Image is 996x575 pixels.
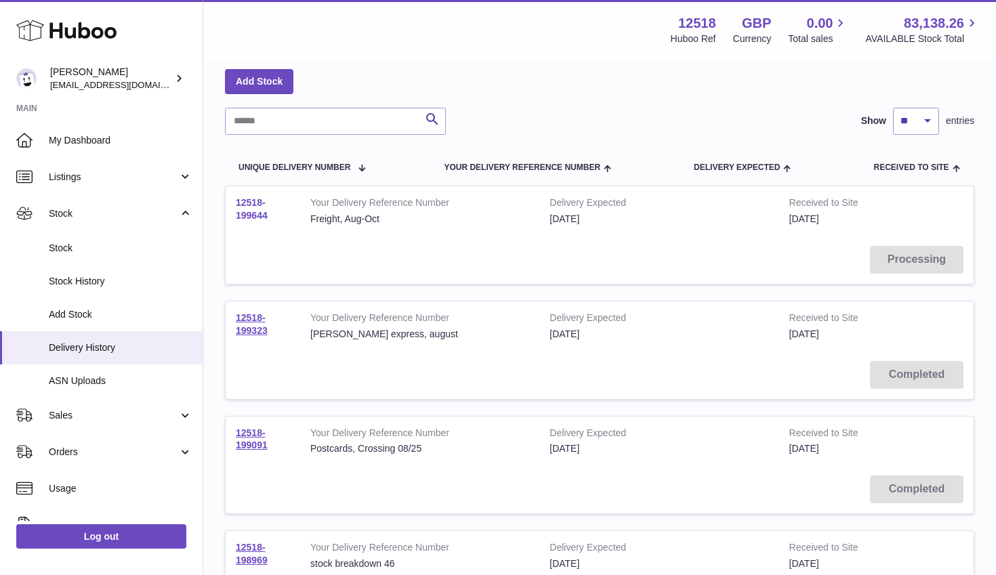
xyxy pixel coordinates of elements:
span: ASN Uploads [49,375,192,387]
span: entries [946,114,974,127]
a: 12518-199091 [236,427,268,451]
strong: 12518 [678,14,716,33]
strong: Delivery Expected [549,196,768,213]
span: Stock History [49,275,192,288]
div: [DATE] [549,442,768,455]
strong: Received to Site [789,312,904,328]
strong: Delivery Expected [549,312,768,328]
strong: Delivery Expected [549,427,768,443]
strong: Your Delivery Reference Number [310,541,529,557]
div: Currency [733,33,772,45]
span: Delivery History [49,341,192,354]
a: 0.00 Total sales [788,14,848,45]
div: stock breakdown 46 [310,557,529,570]
span: Usage [49,482,192,495]
span: Stock [49,207,178,220]
span: Delivery Expected [694,163,780,172]
span: Received to Site [873,163,949,172]
span: [DATE] [789,328,819,339]
div: Huboo Ref [671,33,716,45]
div: Freight, Aug-Oct [310,213,529,226]
strong: Your Delivery Reference Number [310,312,529,328]
strong: Delivery Expected [549,541,768,557]
div: Postcards, Crossing 08/25 [310,442,529,455]
div: [PERSON_NAME] [50,66,172,91]
label: Show [861,114,886,127]
a: 12518-198969 [236,542,268,566]
strong: Received to Site [789,427,904,443]
span: 83,138.26 [904,14,964,33]
div: [PERSON_NAME] express, august [310,328,529,341]
span: 0.00 [807,14,833,33]
span: Sales [49,409,178,422]
a: 83,138.26 AVAILABLE Stock Total [865,14,980,45]
span: Total sales [788,33,848,45]
span: Invoicing and Payments [49,519,178,532]
span: [DATE] [789,213,819,224]
span: Add Stock [49,308,192,321]
a: Log out [16,524,186,549]
div: [DATE] [549,213,768,226]
img: caitlin@fancylamp.co [16,68,37,89]
strong: Your Delivery Reference Number [310,427,529,443]
span: [DATE] [789,443,819,454]
span: AVAILABLE Stock Total [865,33,980,45]
strong: Your Delivery Reference Number [310,196,529,213]
span: My Dashboard [49,134,192,147]
span: Orders [49,446,178,459]
span: Your Delivery Reference Number [444,163,600,172]
span: Unique Delivery Number [238,163,350,172]
div: [DATE] [549,328,768,341]
div: [DATE] [549,557,768,570]
span: [EMAIL_ADDRESS][DOMAIN_NAME] [50,79,199,90]
a: 12518-199644 [236,197,268,221]
span: Listings [49,171,178,184]
strong: Received to Site [789,541,904,557]
strong: GBP [742,14,771,33]
span: Stock [49,242,192,255]
strong: Received to Site [789,196,904,213]
a: Add Stock [225,69,293,93]
a: 12518-199323 [236,312,268,336]
span: [DATE] [789,558,819,569]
